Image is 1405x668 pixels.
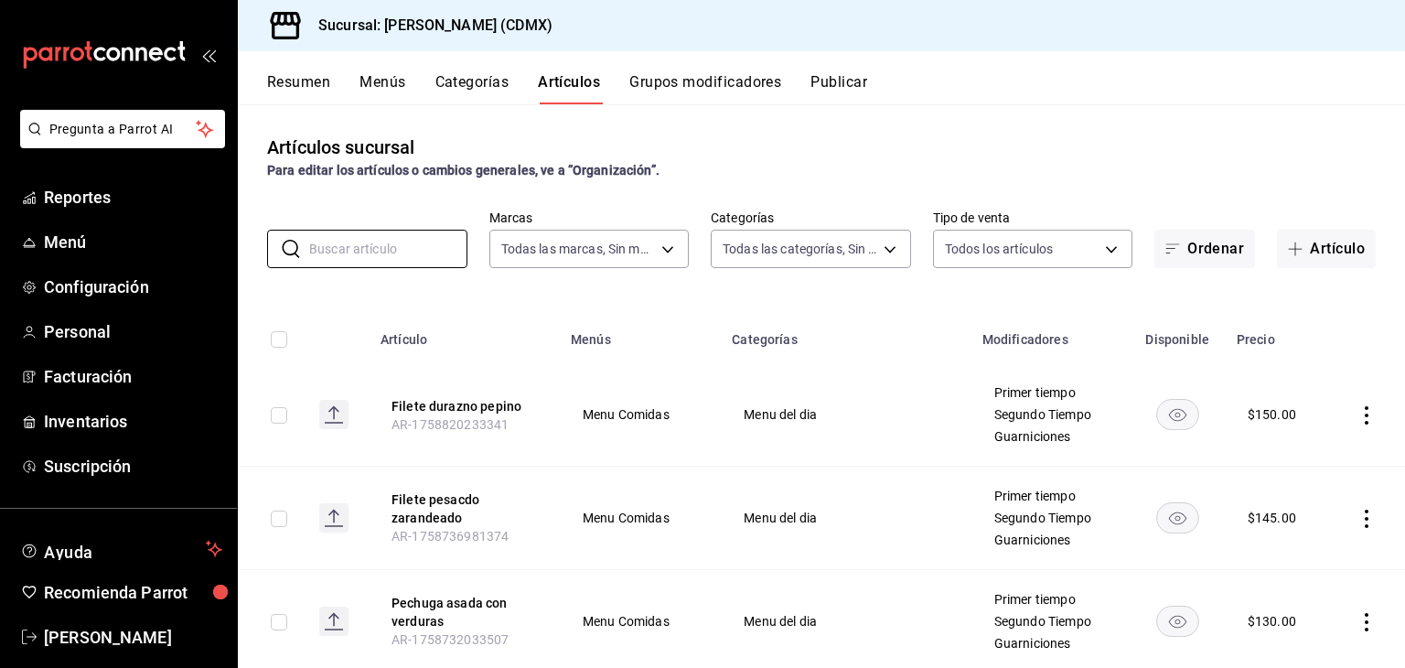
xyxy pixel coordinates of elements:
[267,73,1405,104] div: navigation tabs
[44,185,222,210] span: Reportes
[1156,502,1199,533] button: availability-product
[489,211,690,224] label: Marcas
[20,110,225,148] button: Pregunta a Parrot AI
[810,73,867,104] button: Publicar
[994,637,1107,650] span: Guarniciones
[721,305,971,363] th: Categorías
[1357,510,1376,528] button: actions
[44,275,222,299] span: Configuración
[267,163,660,178] strong: Para editar los artículos o cambios generales, ve a “Organización”.
[391,417,509,432] span: AR-1758820233341
[560,305,721,363] th: Menús
[44,230,222,254] span: Menú
[44,364,222,389] span: Facturación
[391,632,509,647] span: AR-1758732033507
[744,615,948,628] span: Menu del dia
[309,231,467,267] input: Buscar artículo
[994,386,1107,399] span: Primer tiempo
[1248,509,1296,527] div: $ 145.00
[1156,606,1199,637] button: availability-product
[44,625,222,650] span: [PERSON_NAME]
[629,73,781,104] button: Grupos modificadores
[304,15,552,37] h3: Sucursal: [PERSON_NAME] (CDMX)
[994,408,1107,421] span: Segundo Tiempo
[711,211,911,224] label: Categorías
[1357,406,1376,425] button: actions
[370,305,560,363] th: Artículo
[994,533,1107,546] span: Guarniciones
[44,580,222,605] span: Recomienda Parrot
[1130,305,1226,363] th: Disponible
[44,409,222,434] span: Inventarios
[1277,230,1376,268] button: Artículo
[201,48,216,62] button: open_drawer_menu
[435,73,509,104] button: Categorías
[44,538,198,560] span: Ayuda
[1226,305,1328,363] th: Precio
[49,120,197,139] span: Pregunta a Parrot AI
[359,73,405,104] button: Menús
[538,73,600,104] button: Artículos
[44,454,222,479] span: Suscripción
[583,615,698,628] span: Menu Comidas
[744,512,948,524] span: Menu del dia
[267,134,414,161] div: Artículos sucursal
[1248,405,1296,424] div: $ 150.00
[583,408,698,421] span: Menu Comidas
[44,319,222,344] span: Personal
[391,490,538,527] button: edit-product-location
[945,240,1054,258] span: Todos los artículos
[391,594,538,630] button: edit-product-location
[723,240,877,258] span: Todas las categorías, Sin categoría
[267,73,330,104] button: Resumen
[744,408,948,421] span: Menu del dia
[1357,613,1376,631] button: actions
[994,593,1107,606] span: Primer tiempo
[994,490,1107,502] span: Primer tiempo
[13,133,225,152] a: Pregunta a Parrot AI
[1156,399,1199,430] button: availability-product
[994,512,1107,524] span: Segundo Tiempo
[391,397,538,415] button: edit-product-location
[971,305,1130,363] th: Modificadores
[391,529,509,544] span: AR-1758736981374
[933,211,1133,224] label: Tipo de venta
[501,240,656,258] span: Todas las marcas, Sin marca
[994,615,1107,628] span: Segundo Tiempo
[1154,230,1255,268] button: Ordenar
[583,512,698,524] span: Menu Comidas
[994,430,1107,443] span: Guarniciones
[1248,612,1296,630] div: $ 130.00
